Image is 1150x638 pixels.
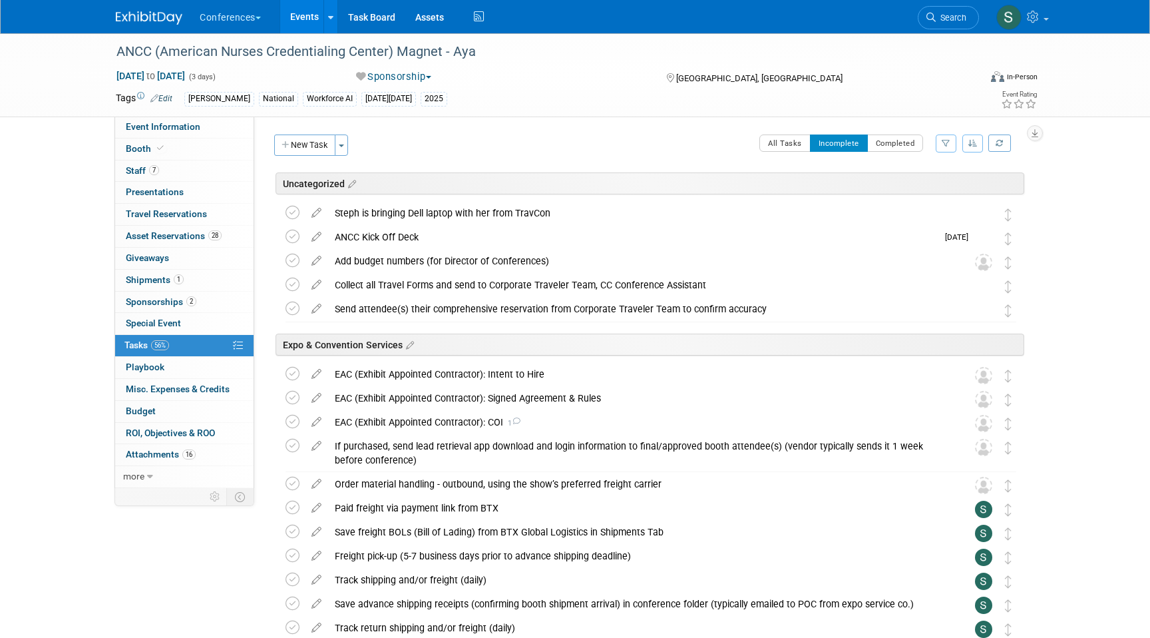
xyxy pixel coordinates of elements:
[115,182,254,203] a: Presentations
[328,473,948,495] div: Order material handling - outbound, using the show’s preferred freight carrier
[1005,503,1012,516] i: Move task
[991,71,1004,82] img: Format-Inperson.png
[144,71,157,81] span: to
[259,92,298,106] div: National
[975,254,992,271] img: Unassigned
[305,478,328,490] a: edit
[149,165,159,175] span: 7
[351,70,437,84] button: Sponsorship
[676,73,843,83] span: [GEOGRAPHIC_DATA], [GEOGRAPHIC_DATA]
[305,598,328,610] a: edit
[227,488,254,505] td: Toggle Event Tabs
[759,135,811,152] button: All Tasks
[1006,72,1038,82] div: In-Person
[1005,394,1012,406] i: Move task
[1005,232,1012,245] i: Move task
[126,384,230,394] span: Misc. Expenses & Credits
[1005,623,1012,636] i: Move task
[975,415,992,432] img: Unassigned
[305,574,328,586] a: edit
[975,206,992,223] img: Stephanie Donley
[184,92,254,106] div: [PERSON_NAME]
[115,117,254,138] a: Event Information
[328,521,948,543] div: Save freight BOLs (Bill of Lading) from BTX Global Logistics in Shipments Tab
[328,545,948,567] div: Freight pick-up (5-7 business days prior to advance shipping deadline)
[204,488,227,505] td: Personalize Event Tab Strip
[328,202,948,224] div: Steph is bringing Dell laptop with her from TravCon
[975,501,992,518] img: Sophie Buffo
[988,135,1011,152] a: Refresh
[305,231,328,243] a: edit
[126,428,215,438] span: ROI, Objectives & ROO
[975,549,992,566] img: Sophie Buffo
[328,497,948,519] div: Paid freight via payment link from BTX
[945,232,975,242] span: [DATE]
[124,340,169,350] span: Tasks
[115,401,254,422] a: Budget
[1005,599,1012,612] i: Move task
[305,255,328,267] a: edit
[328,298,948,320] div: Send attendee(s) their comprehensive reservation from Corporate Traveler Team to confirm accuracy
[975,573,992,590] img: Sophie Buffo
[328,593,948,615] div: Save advance shipping receipts (confirming booth shipment arrival) in conference folder (typicall...
[116,91,172,107] td: Tags
[305,416,328,428] a: edit
[328,435,948,472] div: If purchased, send lead retrieval app download and login information to final/approved booth atte...
[1001,91,1037,98] div: Event Rating
[328,250,948,272] div: Add budget numbers (for Director of Conferences)
[328,411,948,434] div: EAC (Exhibit Appointed Contractor): COI
[123,471,144,481] span: more
[126,449,196,460] span: Attachments
[115,379,254,400] a: Misc. Expenses & Credits
[975,391,992,408] img: Unassigned
[126,230,222,241] span: Asset Reservations
[1005,256,1012,269] i: Move task
[305,622,328,634] a: edit
[126,121,200,132] span: Event Information
[305,550,328,562] a: edit
[975,367,992,384] img: Unassigned
[276,172,1024,194] div: Uncategorized
[1005,418,1012,430] i: Move task
[305,502,328,514] a: edit
[975,439,992,456] img: Unassigned
[115,292,254,313] a: Sponsorships2
[126,318,181,328] span: Special Event
[126,208,207,219] span: Travel Reservations
[1005,370,1012,382] i: Move task
[975,302,992,319] img: Stephanie Donley
[996,5,1022,30] img: Sophie Buffo
[305,440,328,452] a: edit
[126,406,156,416] span: Budget
[1005,551,1012,564] i: Move task
[174,274,184,284] span: 1
[328,387,948,410] div: EAC (Exhibit Appointed Contractor): Signed Agreement & Rules
[918,6,979,29] a: Search
[150,94,172,103] a: Edit
[900,69,1038,89] div: Event Format
[126,165,159,176] span: Staff
[305,368,328,380] a: edit
[274,135,335,156] button: New Task
[116,70,186,82] span: [DATE] [DATE]
[186,296,196,306] span: 2
[188,73,216,81] span: (3 days)
[115,139,254,160] a: Booth
[975,621,992,638] img: Sophie Buffo
[115,160,254,182] a: Staff7
[975,230,992,247] img: Karina German
[328,363,948,386] div: EAC (Exhibit Appointed Contractor): Intent to Hire
[810,135,868,152] button: Incomplete
[328,274,948,296] div: Collect all Travel Forms and send to Corporate Traveler Team, CC Conference Assistant
[975,477,992,494] img: Unassigned
[867,135,924,152] button: Completed
[1005,575,1012,588] i: Move task
[403,338,414,351] a: Edit sections
[115,466,254,487] a: more
[115,270,254,291] a: Shipments1
[115,248,254,269] a: Giveaways
[975,597,992,614] img: Sophie Buffo
[115,335,254,356] a: Tasks56%
[1005,479,1012,492] i: Move task
[1005,280,1012,293] i: Move task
